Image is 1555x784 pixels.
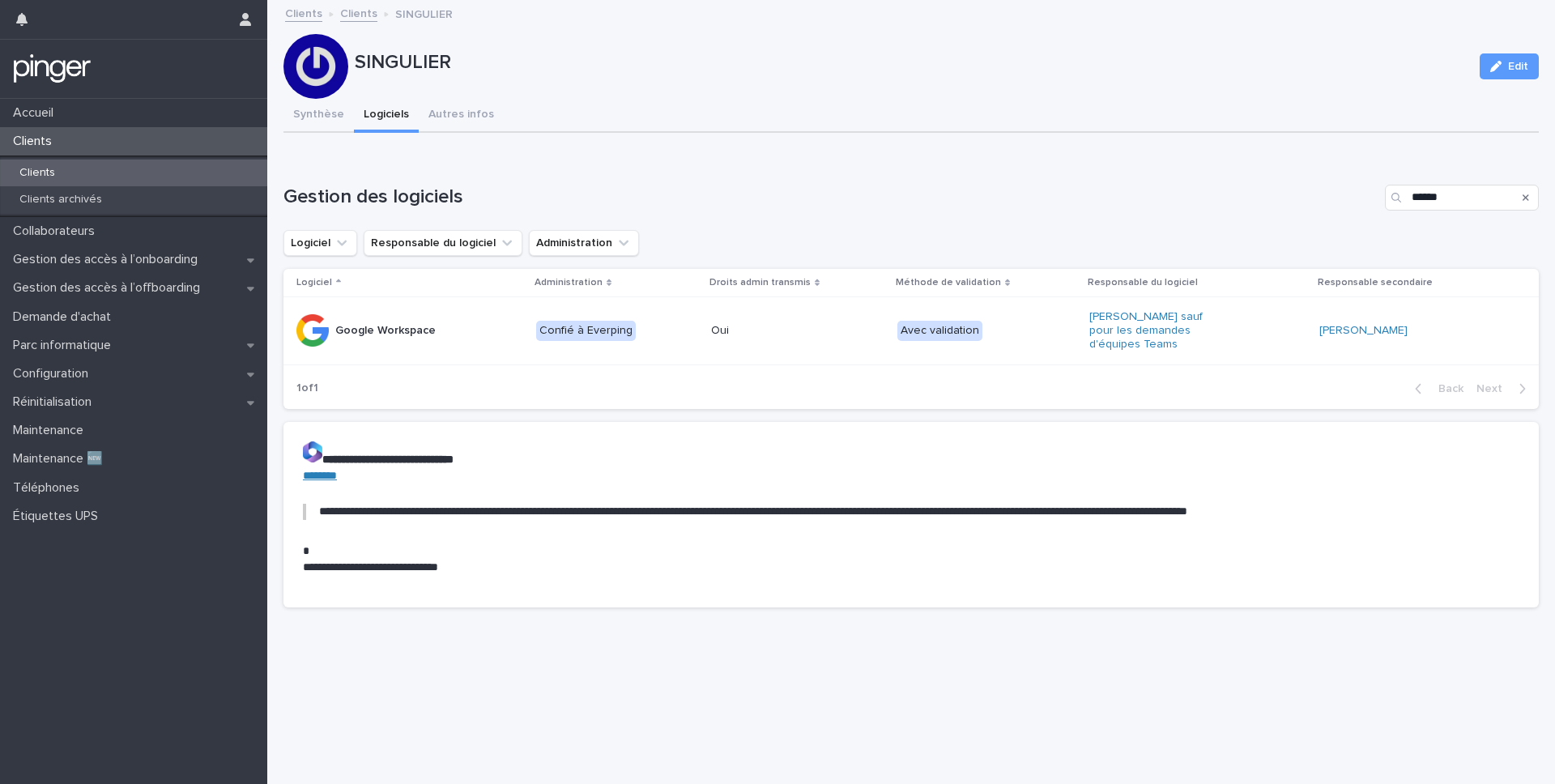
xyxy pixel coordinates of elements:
[6,134,65,149] p: Clients
[709,274,811,292] p: Droits admin transmis
[1508,61,1528,72] span: Edit
[283,185,1378,209] h1: Gestion des logiciels
[1385,185,1539,211] input: Search
[6,451,116,467] p: Maintenance 🆕
[536,321,636,341] div: Confié à Everping
[6,366,101,381] p: Configuration
[896,274,1001,292] p: Méthode de validation
[711,324,846,338] p: Oui
[303,441,322,462] img: Z
[13,53,92,85] img: mTgBEunGTSyRkCgitkcU
[364,230,522,256] button: Responsable du logiciel
[6,166,68,180] p: Clients
[6,309,124,325] p: Demande d'achat
[283,99,354,133] button: Synthèse
[6,509,111,524] p: Étiquettes UPS
[6,394,104,410] p: Réinitialisation
[6,423,96,438] p: Maintenance
[6,338,124,353] p: Parc informatique
[335,324,436,338] p: Google Workspace
[6,105,66,121] p: Accueil
[535,274,603,292] p: Administration
[6,252,211,267] p: Gestion des accès à l’onboarding
[1429,383,1463,394] span: Back
[529,230,639,256] button: Administration
[419,99,504,133] button: Autres infos
[283,230,357,256] button: Logiciel
[340,3,377,22] a: Clients
[1089,310,1225,351] a: [PERSON_NAME] sauf pour les demandes d'équipes Teams
[897,321,982,341] div: Avec validation
[6,193,115,207] p: Clients archivés
[6,480,92,496] p: Téléphones
[296,274,332,292] p: Logiciel
[283,369,331,408] p: 1 of 1
[354,99,419,133] button: Logiciels
[1480,53,1539,79] button: Edit
[283,297,1539,364] tr: Google WorkspaceConfié à EverpingOuiAvec validation[PERSON_NAME] sauf pour les demandes d'équipes...
[1088,274,1198,292] p: Responsable du logiciel
[1319,324,1408,338] a: [PERSON_NAME]
[6,224,108,239] p: Collaborateurs
[1318,274,1433,292] p: Responsable secondaire
[395,4,453,22] p: SINGULIER
[1470,381,1539,396] button: Next
[1476,383,1512,394] span: Next
[285,3,322,22] a: Clients
[1402,381,1470,396] button: Back
[6,280,213,296] p: Gestion des accès à l’offboarding
[355,51,1467,75] p: SINGULIER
